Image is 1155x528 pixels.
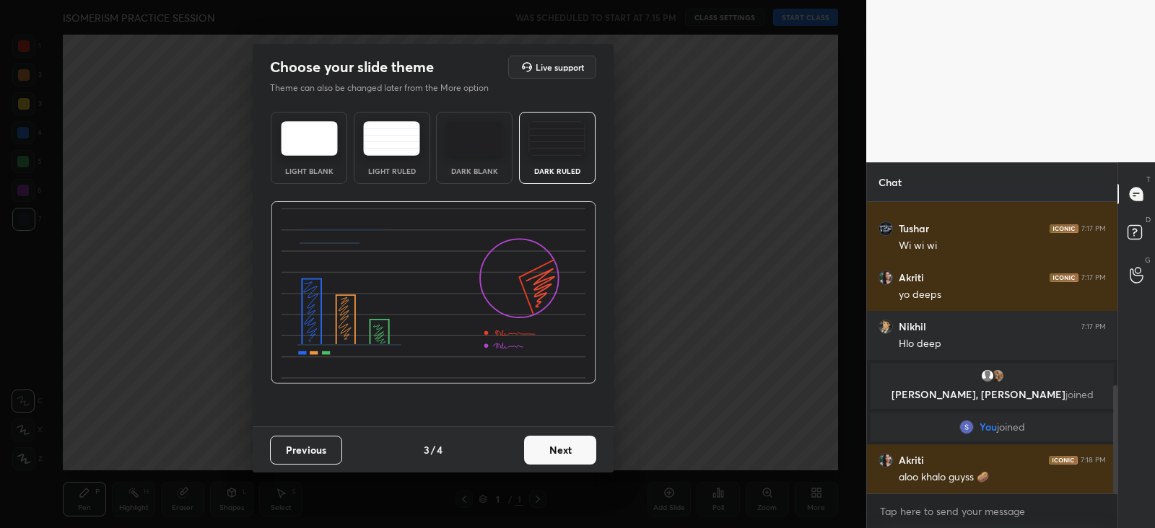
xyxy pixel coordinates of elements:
p: Chat [867,163,913,201]
div: 7:17 PM [1081,322,1106,331]
img: iconic-dark.1390631f.png [1050,224,1078,233]
span: You [980,421,997,433]
h4: 4 [437,442,443,457]
span: joined [1065,387,1094,401]
div: 7:17 PM [1081,273,1106,282]
img: iconic-dark.1390631f.png [1050,273,1078,282]
img: bb95df82c44d47e1b2999f09e70f07e1.35099235_3 [959,420,974,434]
p: [PERSON_NAME], [PERSON_NAME] [879,389,1105,400]
h6: Akriti [899,271,924,284]
p: G [1145,255,1151,265]
h6: Nikhil [899,320,926,333]
div: Hlo deep [899,337,1106,351]
div: grid [867,202,1117,493]
div: 7:18 PM [1081,456,1106,465]
h4: 3 [424,442,430,457]
div: Light Blank [280,167,338,175]
button: Next [524,436,596,465]
img: 25c3b219fc0747c7b3737d88585f995d.jpg [879,320,893,334]
span: joined [997,421,1025,433]
div: 7:17 PM [1081,224,1106,233]
img: iconic-dark.1390631f.png [1049,456,1078,465]
img: darkRuledThemeBanner.864f114c.svg [271,201,596,384]
h6: Tushar [899,222,929,235]
h6: Akriti [899,454,924,467]
h4: / [431,442,435,457]
img: 82edbfd610134a3c88a8dd39f23c3509.jpg [990,369,1005,383]
img: lightTheme.e5ed3b09.svg [281,121,338,156]
p: Theme can also be changed later from the More option [270,82,504,94]
img: b8ccd00bfca44651a57143d62b4b44b7.jpg [879,270,893,285]
p: D [1146,214,1151,225]
div: Dark Ruled [528,167,586,175]
div: Light Ruled [363,167,421,175]
img: default.png [980,369,995,383]
div: Wi wi wi [899,239,1106,253]
img: 2af79c22e7a74692bc546f67afda0619.jpg [879,221,893,236]
h5: Live support [536,63,584,71]
img: b8ccd00bfca44651a57143d62b4b44b7.jpg [879,453,893,467]
div: aloo khalo guyss 🥔 [899,470,1106,485]
img: darkTheme.f0cc69e5.svg [446,121,503,156]
p: T [1146,174,1151,185]
img: lightRuledTheme.5fabf969.svg [363,121,420,156]
img: darkRuledTheme.de295e13.svg [528,121,585,156]
div: yo deeps [899,288,1106,302]
button: Previous [270,436,342,465]
h2: Choose your slide theme [270,58,434,76]
div: Dark Blank [445,167,503,175]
